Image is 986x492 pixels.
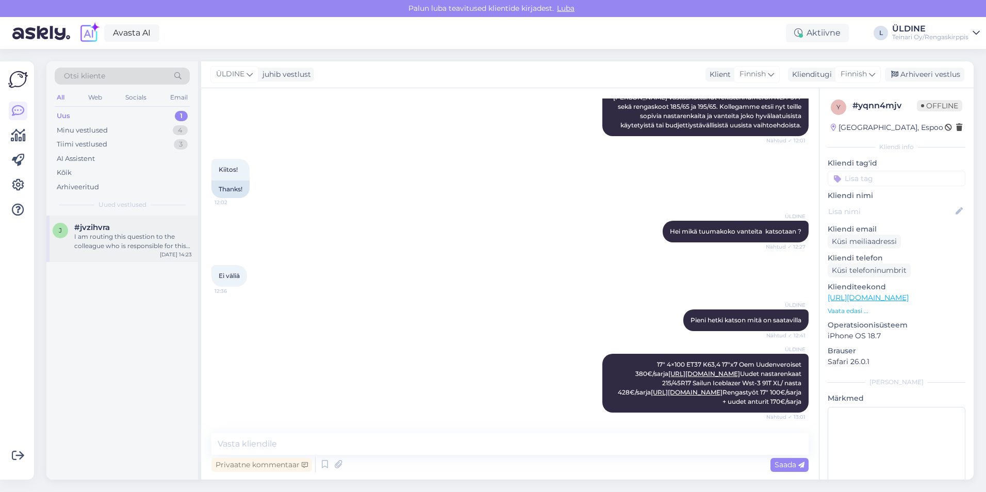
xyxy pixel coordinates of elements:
div: AI Assistent [57,154,95,164]
span: Hei mikä tuumakoko vanteita katsotaan ? [670,227,801,235]
div: Kõik [57,168,72,178]
div: Socials [123,91,149,104]
a: Avasta AI [104,24,159,42]
div: Email [168,91,190,104]
a: ÜLDINETeinari Oy/Rengaskirppis [892,25,980,41]
span: ÜLDINE [767,212,806,220]
span: 17″ 4×100 ET37 K63,4 17″x7 Oem Uudenveroiset 380€/sarja Uudet nastarenkaat 215/45R17 Sailun Icebl... [618,360,804,405]
p: Operatsioonisüsteem [828,320,965,331]
div: Uus [57,111,70,121]
div: L [874,26,888,40]
p: Safari 26.0.1 [828,356,965,367]
span: #jvzihvra [74,223,110,232]
img: explore-ai [78,22,100,44]
div: # yqnn4mjv [852,100,917,112]
span: Kiitos! [219,166,238,173]
span: Offline [917,100,962,111]
a: [URL][DOMAIN_NAME] [668,370,740,378]
p: Kliendi nimi [828,190,965,201]
span: Nähtud ✓ 12:41 [766,332,806,339]
div: Klienditugi [788,69,832,80]
p: Kliendi telefon [828,253,965,264]
div: All [55,91,67,104]
div: Küsi meiliaadressi [828,235,901,249]
div: Web [86,91,104,104]
span: Finnish [740,69,766,80]
span: 12:36 [215,287,253,295]
p: Klienditeekond [828,282,965,292]
p: Kliendi tag'id [828,158,965,169]
div: Privaatne kommentaar [211,458,312,472]
div: 1 [175,111,188,121]
p: iPhone OS 18.7 [828,331,965,341]
input: Lisa tag [828,171,965,186]
p: Vaata edasi ... [828,306,965,316]
span: Nähtud ✓ 12:01 [766,137,806,144]
span: 12:02 [215,199,253,206]
div: 3 [174,139,188,150]
div: Klient [705,69,731,80]
div: ÜLDINE [892,25,968,33]
span: j [59,226,62,234]
div: juhib vestlust [258,69,311,80]
div: [PERSON_NAME] [828,378,965,387]
span: Luba [554,4,578,13]
div: Kliendi info [828,142,965,152]
span: ÜLDINE [216,69,244,80]
span: Nähtud ✓ 12:27 [766,243,806,251]
div: [GEOGRAPHIC_DATA], Espoo [831,122,943,133]
div: 4 [173,125,188,136]
div: Tiimi vestlused [57,139,107,150]
div: Küsi telefoninumbrit [828,264,911,277]
span: Nähtud ✓ 13:01 [766,413,806,421]
div: Aktiivne [786,24,849,42]
span: Otsi kliente [64,71,105,81]
div: Thanks! [211,181,250,198]
div: Teinari Oy/Rengaskirppis [892,33,968,41]
div: [DATE] 14:23 [160,251,192,258]
span: Uued vestlused [98,200,146,209]
span: ÜLDINE [767,301,806,309]
a: [URL][DOMAIN_NAME] [828,293,909,302]
span: Saada [775,460,804,469]
div: Minu vestlused [57,125,108,136]
p: Märkmed [828,393,965,404]
span: ÜLDINE [767,346,806,353]
img: Askly Logo [8,70,28,89]
div: I am routing this question to the colleague who is responsible for this topic. The reply might ta... [74,232,192,251]
p: Kliendi email [828,224,965,235]
a: [URL][DOMAIN_NAME] [651,388,722,396]
input: Lisa nimi [828,206,954,217]
span: Ei väliä [219,272,240,280]
div: Arhiveeritud [57,182,99,192]
span: Pieni hetki katson mitä on saatavilla [691,316,801,324]
span: Finnish [841,69,867,80]
p: Brauser [828,346,965,356]
span: y [836,103,841,111]
div: Arhiveeri vestlus [885,68,964,81]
